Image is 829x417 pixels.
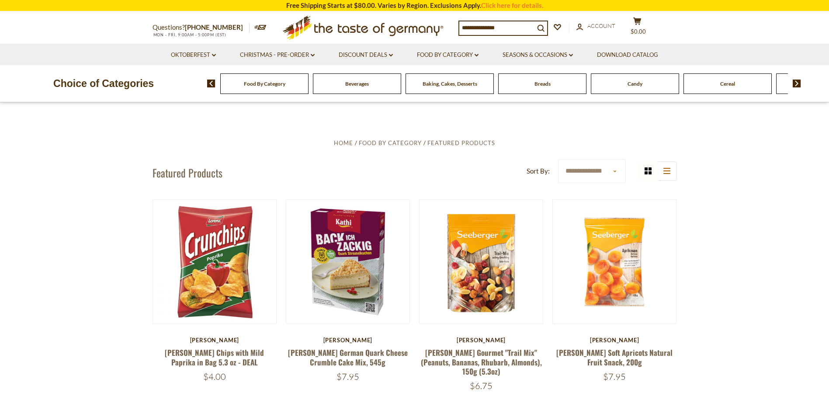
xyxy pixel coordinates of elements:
span: $0.00 [631,28,646,35]
a: Food By Category [244,80,285,87]
a: Food By Category [417,50,479,60]
img: Lorenz Crunch Chips with Mild Paprika in Bag 5.3 oz - DEAL [153,200,277,323]
img: Seeberger Gourmet "Trail Mix" (Peanuts, Bananas, Rhubarb, Almonds), 150g (5.3oz) [420,200,543,323]
a: Home [334,139,353,146]
a: Candy [628,80,642,87]
a: [PERSON_NAME] Soft Apricots Natural Fruit Snack, 200g [556,347,673,367]
a: Oktoberfest [171,50,216,60]
a: Baking, Cakes, Desserts [423,80,477,87]
span: $7.95 [603,371,626,382]
img: Kathi German Quark Cheese Crumble Cake Mix, 545g [286,200,410,323]
span: $4.00 [203,371,226,382]
a: [PHONE_NUMBER] [185,23,243,31]
img: Seeberger Soft Apricots [553,200,676,323]
span: $6.75 [470,380,493,391]
div: [PERSON_NAME] [153,337,277,344]
span: Account [587,22,615,29]
h1: Featured Products [153,166,222,179]
div: [PERSON_NAME] [552,337,677,344]
a: Discount Deals [339,50,393,60]
a: Download Catalog [597,50,658,60]
p: Questions? [153,22,250,33]
a: Account [576,21,615,31]
a: [PERSON_NAME] Gourmet "Trail Mix" (Peanuts, Bananas, Rhubarb, Almonds), 150g (5.3oz) [421,347,542,377]
a: Christmas - PRE-ORDER [240,50,315,60]
div: [PERSON_NAME] [286,337,410,344]
a: [PERSON_NAME] German Quark Cheese Crumble Cake Mix, 545g [288,347,408,367]
a: Click here for details. [481,1,543,9]
img: previous arrow [207,80,215,87]
label: Sort By: [527,166,550,177]
div: [PERSON_NAME] [419,337,544,344]
a: Food By Category [359,139,422,146]
span: MON - FRI, 9:00AM - 5:00PM (EST) [153,32,227,37]
a: Beverages [345,80,369,87]
a: Cereal [720,80,735,87]
a: Breads [534,80,551,87]
span: $7.95 [336,371,359,382]
img: next arrow [793,80,801,87]
a: Featured Products [427,139,495,146]
a: [PERSON_NAME] Chips with Mild Paprika in Bag 5.3 oz - DEAL [165,347,264,367]
a: Seasons & Occasions [503,50,573,60]
button: $0.00 [624,17,651,39]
